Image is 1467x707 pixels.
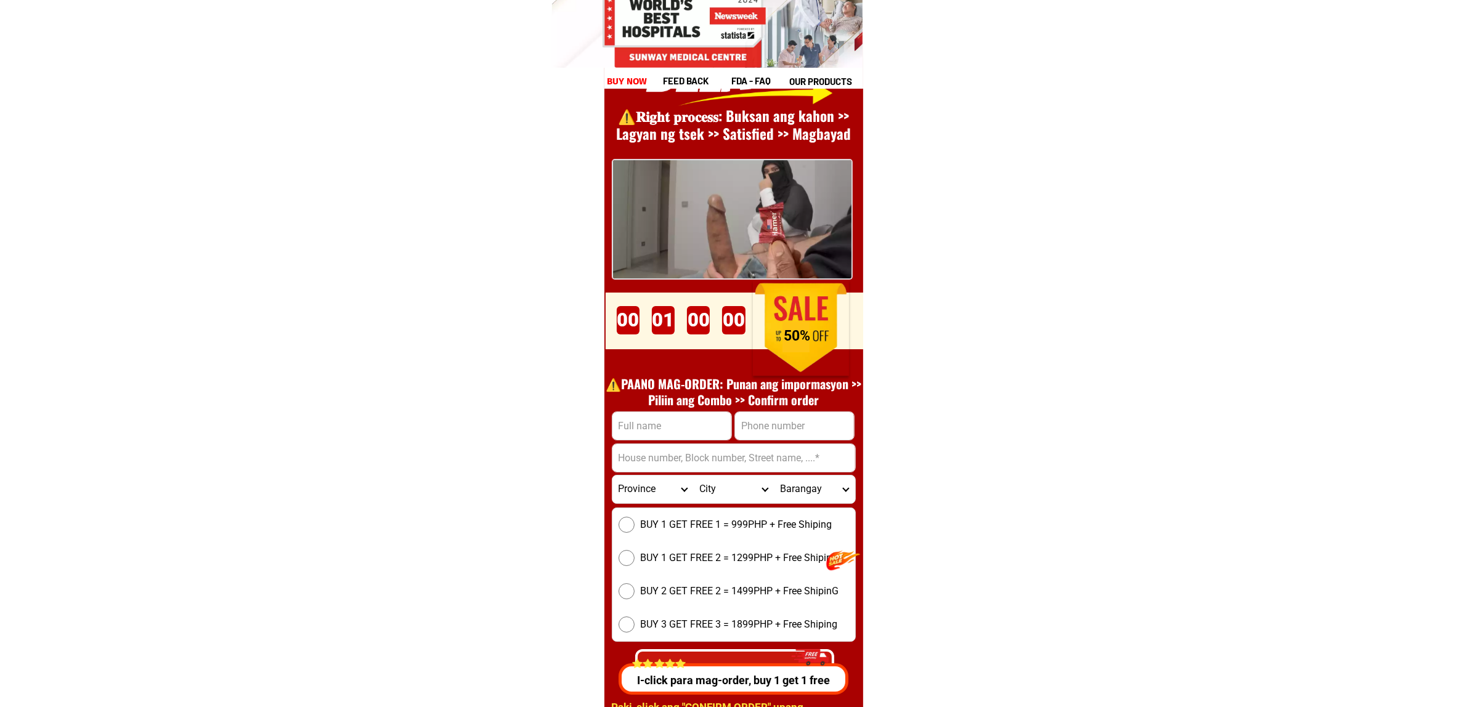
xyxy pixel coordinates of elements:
[619,583,635,599] input: BUY 2 GET FREE 2 = 1499PHP + Free ShipinG
[607,75,648,89] h1: buy now
[619,550,635,566] input: BUY 1 GET FREE 2 = 1299PHP + Free Shiping
[641,584,839,599] span: BUY 2 GET FREE 2 = 1499PHP + Free ShipinG
[731,74,800,88] h1: fda - FAQ
[619,616,635,632] input: BUY 3 GET FREE 3 = 1899PHP + Free Shiping
[612,412,731,440] input: Input full_name
[693,475,774,503] select: Select district
[663,74,729,88] h1: feed back
[599,376,868,408] h1: ⚠️️PAANO MAG-ORDER: Punan ang impormasyon >> Piliin ang Combo >> Confirm order
[641,617,838,632] span: BUY 3 GET FREE 3 = 1899PHP + Free Shiping
[641,517,832,532] span: BUY 1 GET FREE 1 = 999PHP + Free Shiping
[619,517,635,533] input: BUY 1 GET FREE 1 = 999PHP + Free Shiping
[789,75,861,89] h1: our products
[612,444,855,472] input: Input address
[735,412,854,440] input: Input phone_number
[612,475,693,503] select: Select province
[641,551,838,565] span: BUY 1 GET FREE 2 = 1299PHP + Free Shiping
[766,328,828,345] h1: 50%
[614,672,849,689] p: I-click para mag-order, buy 1 get 1 free
[599,107,868,144] h1: ⚠️️𝐑𝐢𝐠𝐡𝐭 𝐩𝐫𝐨𝐜𝐞𝐬𝐬: Buksan ang kahon >> Lagyan ng tsek >> Satisfied >> Magbayad
[774,475,855,503] select: Select commune
[649,286,843,339] h1: ORDER DITO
